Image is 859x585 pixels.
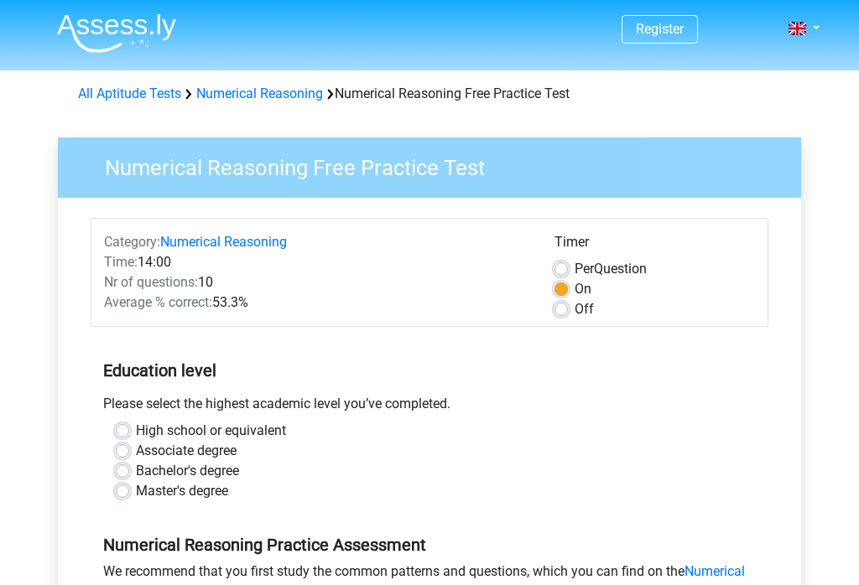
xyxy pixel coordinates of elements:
[91,394,768,421] div: Please select the highest academic level you’ve completed.
[575,259,647,279] label: Question
[575,299,594,319] label: Off
[104,274,198,290] span: Nr of questions:
[575,279,591,299] label: On
[85,148,789,181] h3: Numerical Reasoning Free Practice Test
[160,234,287,250] a: Numerical Reasoning
[104,254,138,270] span: Time:
[636,21,684,37] a: Register
[57,13,176,53] img: Assessly
[136,441,237,461] label: Associate degree
[71,84,788,104] div: Numerical Reasoning Free Practice Test
[91,272,542,292] div: 10
[196,85,323,101] a: Numerical Reasoning
[136,481,228,501] label: Master's degree
[78,85,181,101] a: All Aptitude Tests
[103,354,756,387] h5: Education level
[136,421,286,441] label: High school or equivalent
[91,252,542,272] div: 14:00
[575,261,594,277] span: Per
[91,292,542,313] div: 53.3%
[103,535,756,555] h5: Numerical Reasoning Practice Assessment
[136,461,239,481] label: Bachelor's degree
[104,294,212,310] span: Average % correct:
[554,232,755,259] div: Timer
[104,234,160,250] span: Category:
